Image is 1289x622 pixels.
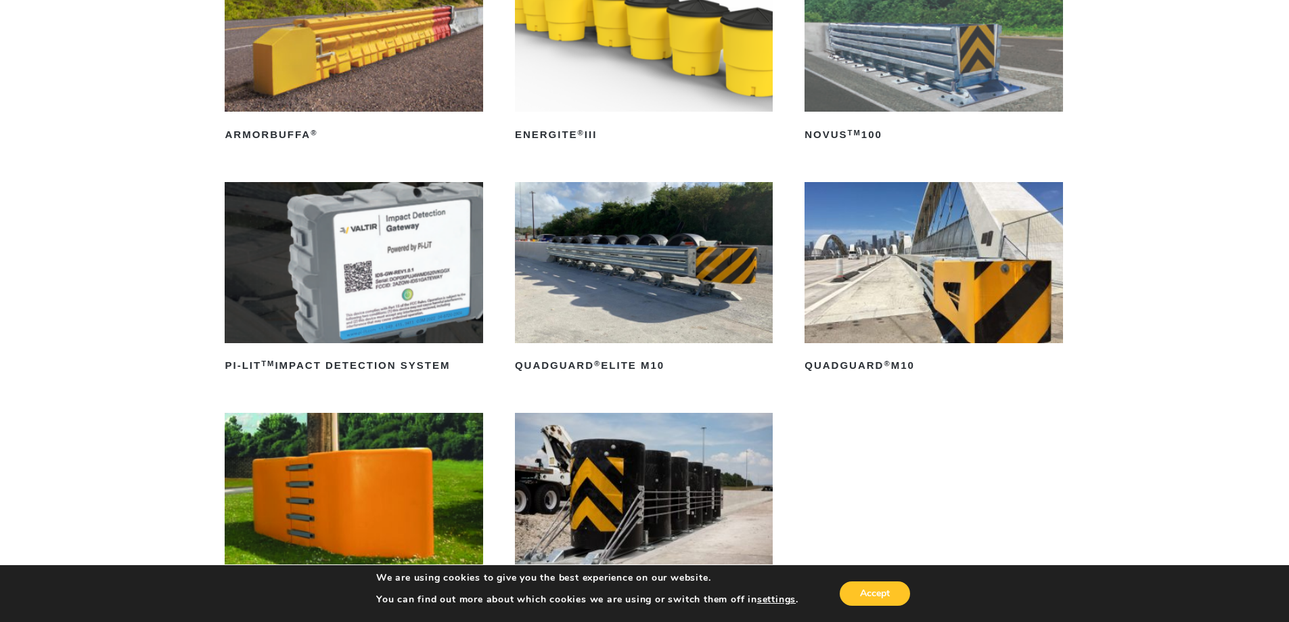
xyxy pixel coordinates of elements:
[515,124,773,146] h2: ENERGITE III
[225,413,482,608] a: RAPTOR®
[261,359,275,368] sup: TM
[225,124,482,146] h2: ArmorBuffa
[757,594,796,606] button: settings
[848,129,861,137] sup: TM
[515,182,773,377] a: QuadGuard®Elite M10
[515,413,773,608] a: REACT®M
[805,124,1062,146] h2: NOVUS 100
[840,581,910,606] button: Accept
[515,355,773,377] h2: QuadGuard Elite M10
[805,355,1062,377] h2: QuadGuard M10
[225,182,482,377] a: PI-LITTMImpact Detection System
[578,129,585,137] sup: ®
[311,129,317,137] sup: ®
[225,355,482,377] h2: PI-LIT Impact Detection System
[376,572,798,584] p: We are using cookies to give you the best experience on our website.
[805,182,1062,377] a: QuadGuard®M10
[594,359,601,368] sup: ®
[376,594,798,606] p: You can find out more about which cookies we are using or switch them off in .
[884,359,890,368] sup: ®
